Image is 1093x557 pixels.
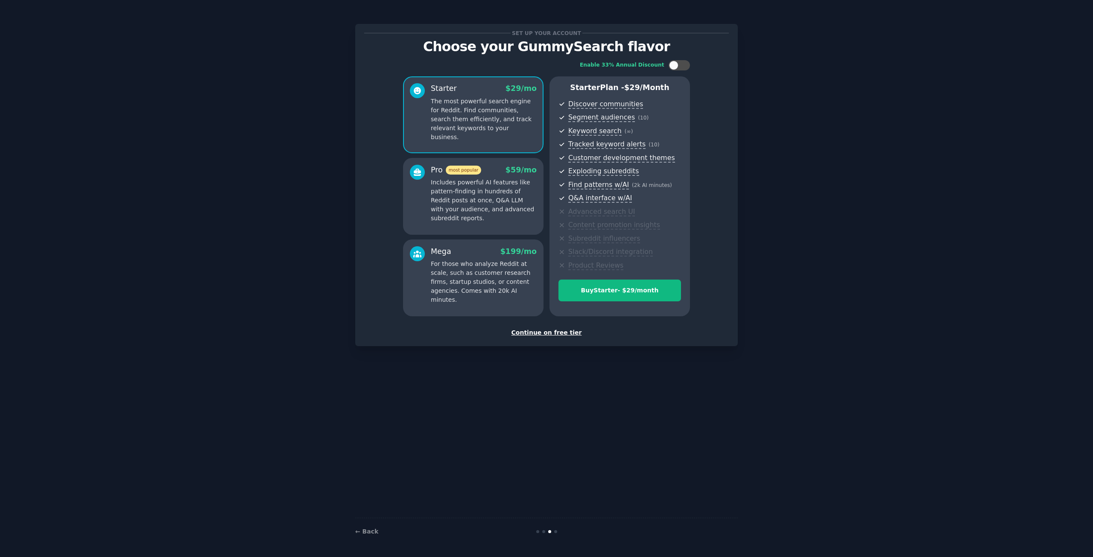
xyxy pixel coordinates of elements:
[506,166,537,174] span: $ 59 /mo
[568,100,643,109] span: Discover communities
[632,182,672,188] span: ( 2k AI minutes )
[568,140,646,149] span: Tracked keyword alerts
[568,127,622,136] span: Keyword search
[431,246,451,257] div: Mega
[364,328,729,337] div: Continue on free tier
[431,260,537,304] p: For those who analyze Reddit at scale, such as customer research firms, startup studios, or conte...
[568,181,629,190] span: Find patterns w/AI
[568,113,635,122] span: Segment audiences
[568,194,632,203] span: Q&A interface w/AI
[431,165,481,175] div: Pro
[431,83,457,94] div: Starter
[558,82,681,93] p: Starter Plan -
[568,221,660,230] span: Content promotion insights
[506,84,537,93] span: $ 29 /mo
[568,248,653,257] span: Slack/Discord integration
[638,115,649,121] span: ( 10 )
[446,166,482,175] span: most popular
[431,178,537,223] p: Includes powerful AI features like pattern-finding in hundreds of Reddit posts at once, Q&A LLM w...
[624,83,669,92] span: $ 29 /month
[568,167,639,176] span: Exploding subreddits
[568,207,635,216] span: Advanced search UI
[625,128,633,134] span: ( ∞ )
[568,154,675,163] span: Customer development themes
[511,29,583,38] span: Set up your account
[500,247,537,256] span: $ 199 /mo
[364,39,729,54] p: Choose your GummySearch flavor
[559,286,681,295] div: Buy Starter - $ 29 /month
[558,280,681,301] button: BuyStarter- $29/month
[649,142,659,148] span: ( 10 )
[355,528,378,535] a: ← Back
[568,261,623,270] span: Product Reviews
[580,61,664,69] div: Enable 33% Annual Discount
[568,234,640,243] span: Subreddit influencers
[431,97,537,142] p: The most powerful search engine for Reddit. Find communities, search them efficiently, and track ...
